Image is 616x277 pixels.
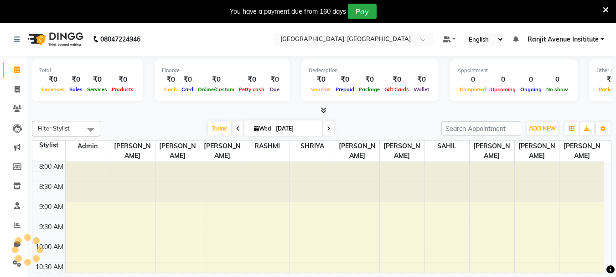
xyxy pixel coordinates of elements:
div: ₹0 [267,74,283,85]
span: Services [85,86,109,93]
div: Total [39,67,136,74]
div: 9:30 AM [37,222,65,232]
div: ₹0 [162,74,179,85]
span: Online/Custom [196,86,237,93]
span: [PERSON_NAME] [515,141,559,162]
span: Today [208,121,231,136]
span: Prepaid [333,86,357,93]
span: [PERSON_NAME] [200,141,245,162]
div: ₹0 [39,74,67,85]
span: [PERSON_NAME] [380,141,424,162]
div: 8:30 AM [37,182,65,192]
span: Completed [457,86,488,93]
span: Package [357,86,382,93]
span: Ongoing [518,86,544,93]
span: Voucher [309,86,333,93]
div: 0 [544,74,570,85]
div: ₹0 [196,74,237,85]
span: [PERSON_NAME] [470,141,514,162]
button: Pay [348,4,377,19]
span: Cash [162,86,179,93]
span: No show [544,86,570,93]
div: Finance [162,67,283,74]
div: 0 [488,74,518,85]
span: Admin [66,141,110,152]
div: ₹0 [411,74,431,85]
div: 0 [457,74,488,85]
div: 9:00 AM [37,202,65,212]
span: Gift Cards [382,86,411,93]
div: Appointment [457,67,570,74]
span: Filter Stylist [38,125,70,132]
img: logo [23,26,86,52]
div: Redemption [309,67,431,74]
div: ₹0 [85,74,109,85]
span: [PERSON_NAME] [155,141,200,162]
input: 2025-09-03 [273,122,319,136]
span: Ranjit Avenue Insititute [528,35,599,44]
span: Due [268,86,282,93]
span: Card [179,86,196,93]
button: ADD NEW [527,122,558,135]
div: 8:00 AM [37,162,65,172]
div: ₹0 [333,74,357,85]
span: [PERSON_NAME] [559,141,604,162]
div: 10:30 AM [34,262,65,272]
span: Petty cash [237,86,267,93]
div: You have a payment due from 160 days [230,7,346,16]
span: Upcoming [488,86,518,93]
span: SAHIL [425,141,470,152]
div: ₹0 [109,74,136,85]
div: Stylist [32,141,65,150]
span: Products [109,86,136,93]
div: 0 [518,74,544,85]
input: Search Appointment [441,121,521,136]
span: Wed [252,125,273,132]
div: ₹0 [357,74,382,85]
div: ₹0 [179,74,196,85]
div: ₹0 [309,74,333,85]
span: RASHMI [245,141,290,152]
span: Expenses [39,86,67,93]
div: ₹0 [382,74,411,85]
span: [PERSON_NAME] [110,141,155,162]
div: 10:00 AM [34,242,65,252]
b: 08047224946 [100,26,140,52]
div: ₹0 [237,74,267,85]
span: SHRIYA [290,141,335,152]
div: ₹0 [67,74,85,85]
span: [PERSON_NAME] [335,141,380,162]
span: Wallet [411,86,431,93]
span: ADD NEW [529,125,556,132]
span: Sales [67,86,85,93]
